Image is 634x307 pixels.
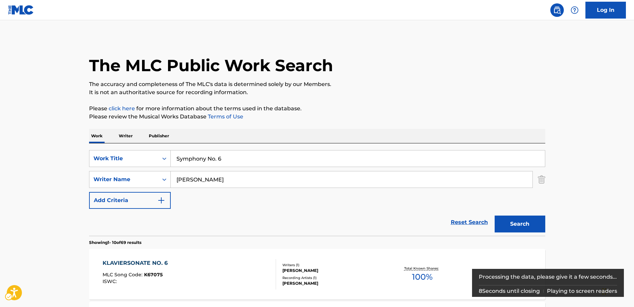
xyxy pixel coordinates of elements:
[93,175,154,184] div: Writer Name
[479,269,617,285] div: Processing the data, please give it a few seconds...
[103,259,171,267] div: KLAVIERSONATE NO. 6
[479,288,482,294] span: 8
[282,262,384,268] div: Writers ( 1 )
[117,129,135,143] p: Writer
[89,105,545,113] p: Please for more information about the terms used in the database.
[171,150,545,167] input: Search...
[412,271,433,283] span: 100 %
[585,2,626,19] a: Log In
[206,113,243,120] a: Terms of Use
[89,192,171,209] button: Add Criteria
[447,215,491,230] a: Reset Search
[89,129,105,143] p: Work
[157,196,165,204] img: 9d2ae6d4665cec9f34b9.svg
[144,272,163,278] span: K67075
[103,272,144,278] span: MLC Song Code :
[89,55,333,76] h1: The MLC Public Work Search
[89,80,545,88] p: The accuracy and completeness of The MLC's data is determined solely by our Members.
[495,216,545,232] button: Search
[171,171,532,188] input: Search...
[93,155,154,163] div: Work Title
[89,240,141,246] p: Showing 1 - 10 of 69 results
[103,278,118,284] span: ISWC :
[8,5,34,15] img: MLC Logo
[147,129,171,143] p: Publisher
[538,171,545,188] img: Delete Criterion
[404,266,440,271] p: Total Known Shares:
[109,105,135,112] a: click here
[89,249,545,300] a: KLAVIERSONATE NO. 6MLC Song Code:K67075ISWC:Writers (1)[PERSON_NAME]Recording Artists (1)[PERSON_...
[282,280,384,286] div: [PERSON_NAME]
[282,275,384,280] div: Recording Artists ( 1 )
[282,268,384,274] div: [PERSON_NAME]
[89,88,545,96] p: It is not an authoritative source for recording information.
[571,6,579,14] img: help
[553,6,561,14] img: search
[89,150,545,236] form: Search Form
[89,113,545,121] p: Please review the Musical Works Database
